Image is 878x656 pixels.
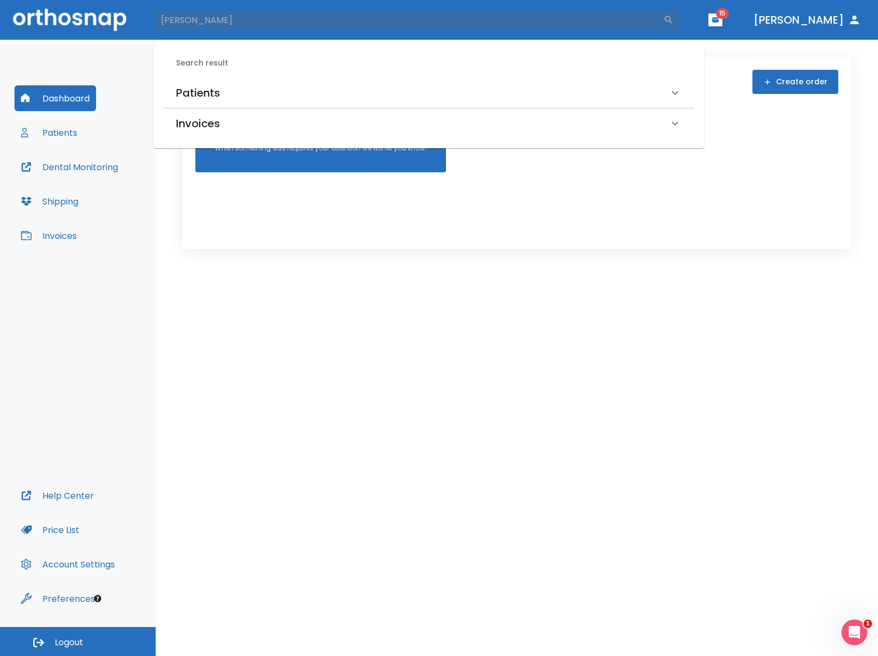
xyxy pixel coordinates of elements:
span: 1 [864,619,872,628]
button: Invoices [14,223,83,249]
div: Invoices [163,108,694,139]
button: Patients [14,120,84,145]
img: Orthosnap [13,9,127,31]
div: Tooltip anchor [93,594,103,603]
button: Shipping [14,188,85,214]
button: Dashboard [14,85,96,111]
p: When something else requires your attention we will let you know! [215,143,427,153]
button: Dental Monitoring [14,154,125,180]
div: Patients [163,78,694,108]
input: Search by Patient Name or Case # [153,9,663,31]
button: Help Center [14,483,100,508]
span: Logout [55,637,83,648]
button: Account Settings [14,551,121,577]
button: [PERSON_NAME] [749,10,865,30]
iframe: Intercom live chat [842,619,867,645]
button: Preferences [14,586,101,611]
h6: Search result [176,57,694,69]
h6: Patients [176,84,220,101]
h6: Invoices [176,115,220,132]
span: 15 [716,8,729,19]
button: Price List [14,517,86,543]
button: Create order [752,70,838,94]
